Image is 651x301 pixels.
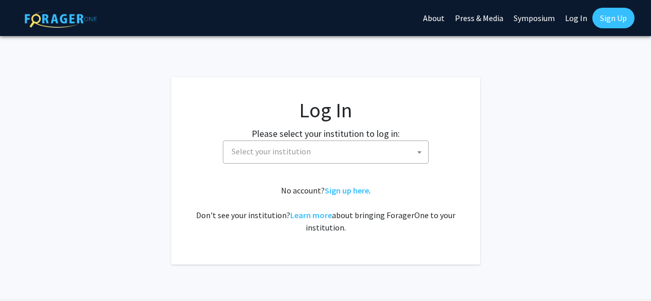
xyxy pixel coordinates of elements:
span: Select your institution [223,140,429,164]
a: Sign Up [592,8,635,28]
div: No account? . Don't see your institution? about bringing ForagerOne to your institution. [192,184,460,234]
a: Sign up here [325,185,369,196]
h1: Log In [192,98,460,122]
img: ForagerOne Logo [25,10,97,28]
a: Learn more about bringing ForagerOne to your institution [290,210,332,220]
span: Select your institution [232,146,311,156]
span: Select your institution [227,141,428,162]
label: Please select your institution to log in: [252,127,400,140]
